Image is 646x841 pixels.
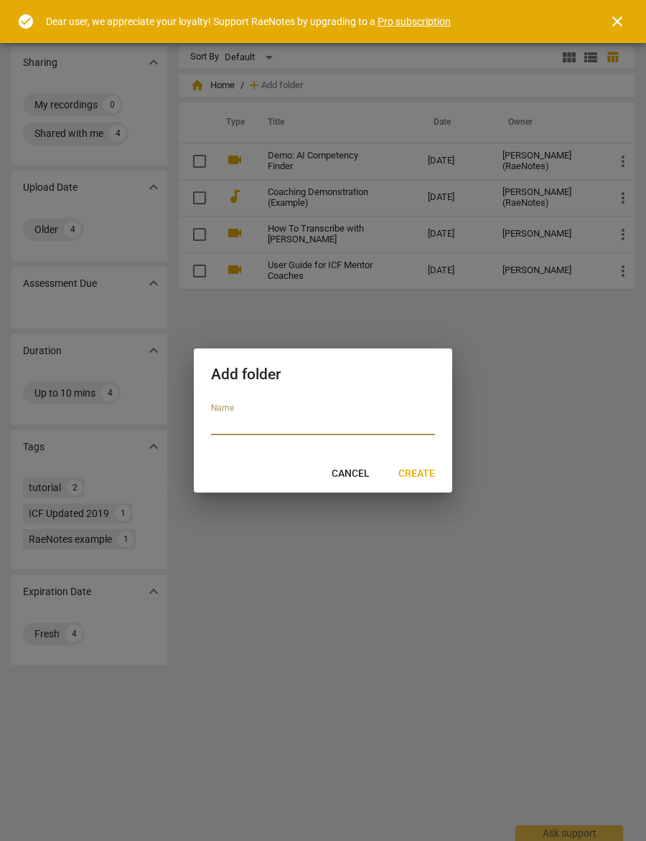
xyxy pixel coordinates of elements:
span: check_circle [17,13,34,30]
label: Name [211,404,234,413]
h2: Add folder [211,366,435,384]
div: Dear user, we appreciate your loyalty! Support RaeNotes by upgrading to a [46,14,451,29]
span: Cancel [332,467,370,481]
button: Create [387,461,446,487]
span: close [609,13,626,30]
span: Create [398,467,435,481]
button: Cancel [320,461,381,487]
button: Close [600,4,635,39]
a: Pro subscription [378,16,451,27]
